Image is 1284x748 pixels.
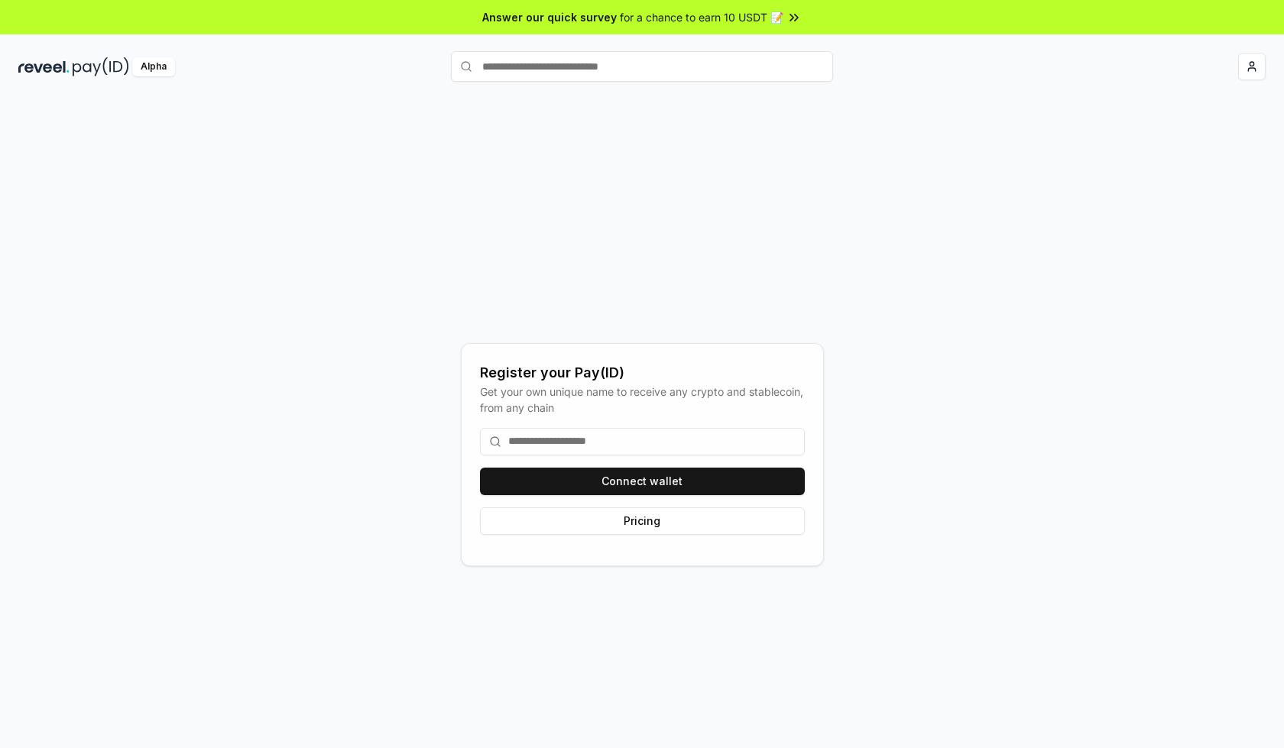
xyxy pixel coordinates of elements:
[620,9,783,25] span: for a chance to earn 10 USDT 📝
[482,9,617,25] span: Answer our quick survey
[480,362,805,384] div: Register your Pay(ID)
[480,468,805,495] button: Connect wallet
[18,57,70,76] img: reveel_dark
[132,57,175,76] div: Alpha
[480,507,805,535] button: Pricing
[73,57,129,76] img: pay_id
[480,384,805,416] div: Get your own unique name to receive any crypto and stablecoin, from any chain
